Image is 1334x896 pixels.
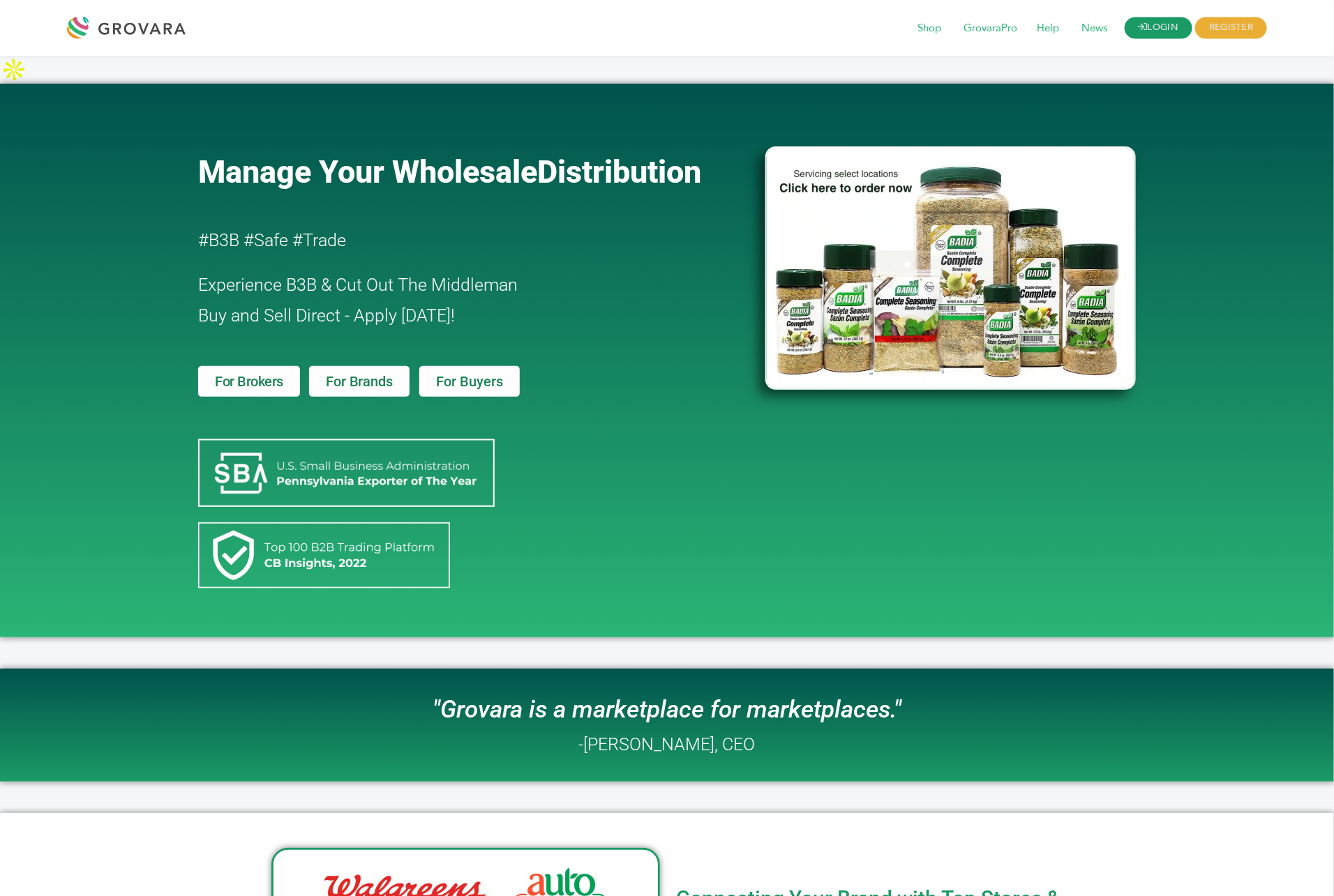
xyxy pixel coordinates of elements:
a: News [1072,21,1118,36]
span: Buy and Sell Direct - Apply [DATE]! [198,305,455,326]
span: For Buyers [436,374,503,388]
a: For Brokers [198,366,300,397]
a: Help [1028,21,1070,36]
a: For Buyers [419,366,520,397]
a: Manage Your WholesaleDistribution [198,153,742,190]
span: News [1072,15,1118,42]
span: Experience B3B & Cut Out The Middleman [198,275,518,295]
a: GrovaraPro [954,21,1028,36]
a: Shop [908,21,952,36]
h2: #B3B #Safe #Trade [198,225,685,256]
span: Shop [908,15,952,42]
span: Manage Your Wholesale [198,153,537,190]
h2: -[PERSON_NAME], CEO [578,736,755,753]
span: GrovaraPro [954,15,1028,42]
a: LOGIN [1125,17,1193,39]
span: Distribution [537,153,701,190]
span: Help [1028,15,1070,42]
a: For Brands [309,366,409,397]
span: For Brands [326,374,392,388]
i: "Grovara is a marketplace for marketplaces." [433,695,901,724]
span: REGISTER [1195,17,1267,39]
span: For Brokers [215,374,283,388]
